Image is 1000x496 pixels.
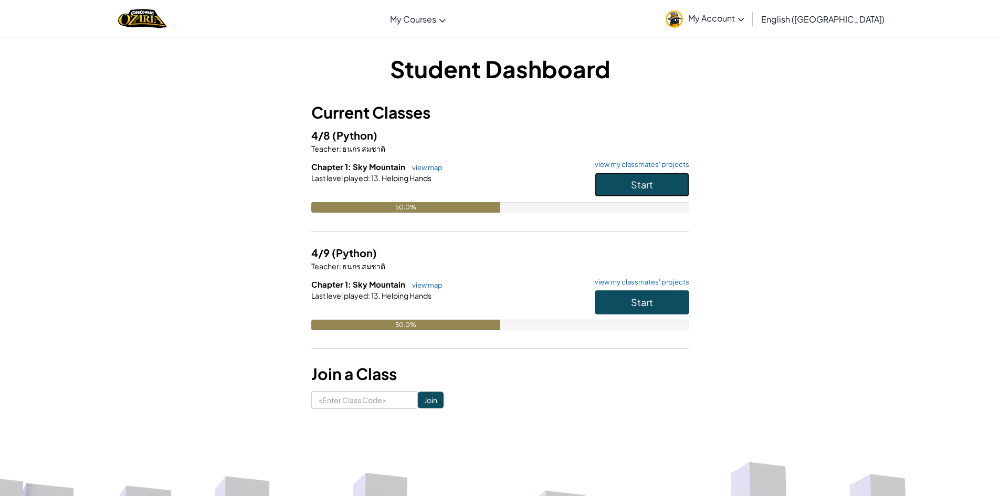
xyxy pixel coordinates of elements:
[688,13,744,24] span: My Account
[761,14,885,25] span: English ([GEOGRAPHIC_DATA])
[368,291,370,300] span: :
[311,291,368,300] span: Last level played
[631,296,653,308] span: Start
[311,246,332,259] span: 4/9
[368,173,370,183] span: :
[311,101,689,124] h3: Current Classes
[390,14,436,25] span: My Courses
[756,5,890,33] a: English ([GEOGRAPHIC_DATA])
[118,8,167,29] img: Home
[666,10,683,28] img: avatar
[311,173,368,183] span: Last level played
[381,173,431,183] span: Helping Hands
[595,173,689,197] button: Start
[385,5,451,33] a: My Courses
[311,261,339,271] span: Teacher
[311,52,689,85] h1: Student Dashboard
[370,291,381,300] span: 13.
[332,129,377,142] span: (Python)
[311,391,418,409] input: <Enter Class Code>
[590,279,689,286] a: view my classmates' projects
[311,144,339,153] span: Teacher
[407,281,443,289] a: view map
[418,392,444,408] input: Join
[311,362,689,386] h3: Join a Class
[332,246,377,259] span: (Python)
[660,2,750,35] a: My Account
[341,261,385,271] span: ธนกร สมชาติ
[311,202,500,213] div: 50.0%
[118,8,167,29] a: Ozaria by CodeCombat logo
[311,279,407,289] span: Chapter 1: Sky Mountain
[407,163,443,172] a: view map
[381,291,431,300] span: Helping Hands
[311,320,500,330] div: 50.0%
[590,161,689,168] a: view my classmates' projects
[341,144,385,153] span: ธนกร สมชาติ
[631,178,653,191] span: Start
[339,261,341,271] span: :
[311,162,407,172] span: Chapter 1: Sky Mountain
[370,173,381,183] span: 13.
[339,144,341,153] span: :
[595,290,689,314] button: Start
[311,129,332,142] span: 4/8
